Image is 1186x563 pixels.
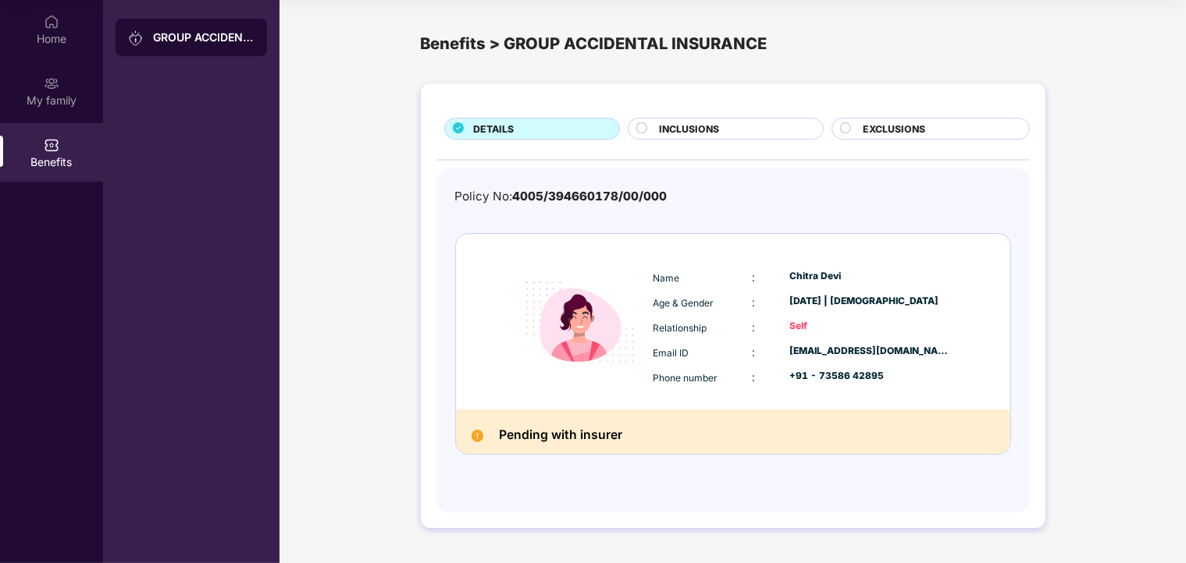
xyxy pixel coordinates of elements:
[789,344,950,359] div: [EMAIL_ADDRESS][DOMAIN_NAME]
[421,31,1045,56] div: Benefits > GROUP ACCIDENTAL INSURANCE
[752,345,755,359] span: :
[472,430,484,442] img: Pending
[653,372,718,384] span: Phone number
[752,271,755,284] span: :
[44,76,59,91] img: svg+xml;base64,PHN2ZyB3aWR0aD0iMjAiIGhlaWdodD0iMjAiIHZpZXdCb3g9IjAgMCAyMCAyMCIgZmlsbD0ibm9uZSIgeG...
[789,369,950,384] div: +91 - 73586 42895
[653,297,714,309] span: Age & Gender
[659,122,719,136] span: INCLUSIONS
[44,14,59,30] img: svg+xml;base64,PHN2ZyBpZD0iSG9tZSIgeG1sbnM9Imh0dHA6Ly93d3cudzMub3JnLzIwMDAvc3ZnIiB3aWR0aD0iMjAiIG...
[653,272,679,284] span: Name
[511,253,649,391] img: icon
[752,320,755,334] span: :
[473,122,514,136] span: DETAILS
[789,294,950,309] div: [DATE] | [DEMOGRAPHIC_DATA]
[789,319,950,334] div: Self
[513,189,668,204] span: 4005/394660178/00/000
[499,425,622,446] h2: Pending with insurer
[455,187,668,206] div: Policy No:
[863,122,925,136] span: EXCLUSIONS
[752,296,755,309] span: :
[752,370,755,384] span: :
[153,30,255,45] div: GROUP ACCIDENTAL INSURANCE
[789,269,950,284] div: Chitra Devi
[44,137,59,153] img: svg+xml;base64,PHN2ZyBpZD0iQmVuZWZpdHMiIHhtbG5zPSJodHRwOi8vd3d3LnczLm9yZy8yMDAwL3N2ZyIgd2lkdGg9Ij...
[653,347,689,359] span: Email ID
[128,30,144,46] img: svg+xml;base64,PHN2ZyB3aWR0aD0iMjAiIGhlaWdodD0iMjAiIHZpZXdCb3g9IjAgMCAyMCAyMCIgZmlsbD0ibm9uZSIgeG...
[653,322,707,334] span: Relationship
